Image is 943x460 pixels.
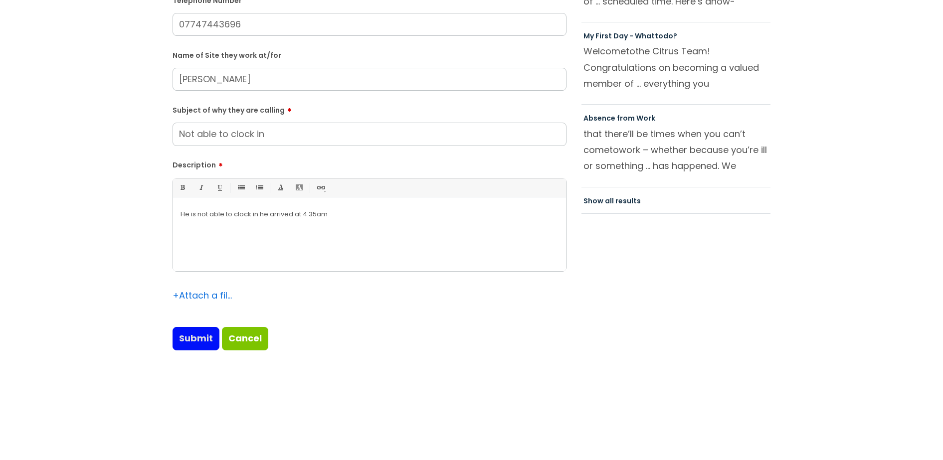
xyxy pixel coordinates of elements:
[583,196,641,206] a: Show all results
[173,157,566,169] label: Description
[253,181,265,194] a: 1. Ordered List (Ctrl-Shift-8)
[609,144,619,156] span: to
[293,181,305,194] a: Back Color
[583,126,769,174] p: that there’ll be times when you can’t come work – whether because you’re ill or something ... has...
[583,43,769,91] p: Welcome the Citrus Team! Congratulations on becoming a valued member of ... everything you need k...
[173,103,566,115] label: Subject of why they are calling
[234,181,247,194] a: • Unordered List (Ctrl-Shift-7)
[176,181,189,194] a: Bold (Ctrl-B)
[213,181,225,194] a: Underline(Ctrl-U)
[583,31,677,41] a: My First Day - Whattodo?
[173,288,232,304] div: Attach a file
[181,210,559,219] p: He is not able to clock in he arrived at 4.35am
[274,181,287,194] a: Font Color
[314,181,327,194] a: Link
[655,31,663,41] span: to
[173,327,219,350] input: Submit
[222,327,268,350] a: Cancel
[194,181,207,194] a: Italic (Ctrl-I)
[173,49,566,60] label: Name of Site they work at/for
[626,45,635,57] span: to
[583,113,655,123] a: Absence from Work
